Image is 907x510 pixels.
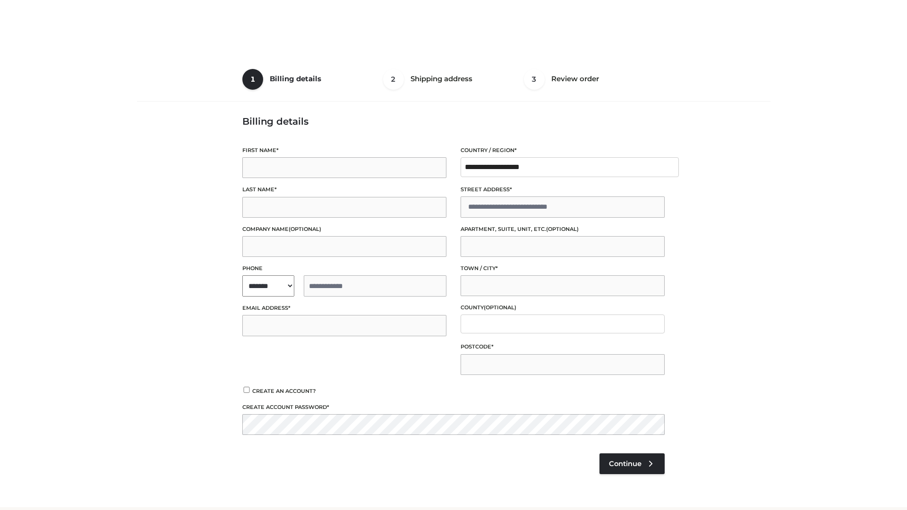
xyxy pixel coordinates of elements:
label: Email address [242,304,446,313]
label: Phone [242,264,446,273]
label: Apartment, suite, unit, etc. [461,225,665,234]
label: Country / Region [461,146,665,155]
label: Create account password [242,403,665,412]
a: Continue [599,453,665,474]
span: (optional) [289,226,321,232]
label: County [461,303,665,312]
span: (optional) [484,304,516,311]
span: 1 [242,69,263,90]
h3: Billing details [242,116,665,127]
label: Company name [242,225,446,234]
span: Billing details [270,74,321,83]
label: Town / City [461,264,665,273]
span: (optional) [546,226,579,232]
span: 2 [383,69,404,90]
label: First name [242,146,446,155]
label: Postcode [461,342,665,351]
span: Create an account? [252,388,316,394]
input: Create an account? [242,387,251,393]
label: Street address [461,185,665,194]
span: Shipping address [411,74,472,83]
label: Last name [242,185,446,194]
span: Continue [609,459,642,468]
span: Review order [551,74,599,83]
span: 3 [524,69,545,90]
